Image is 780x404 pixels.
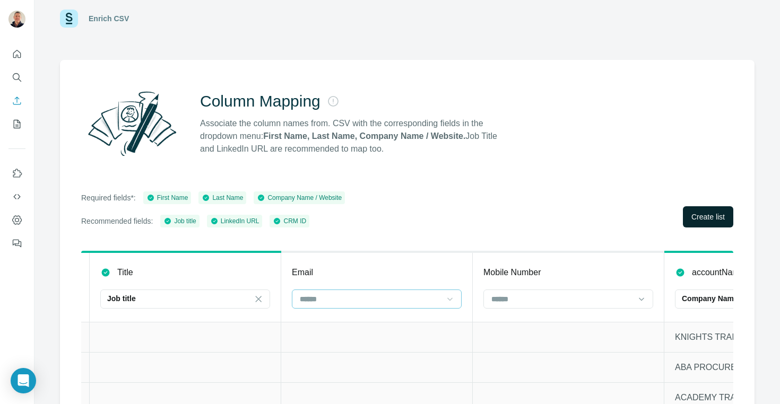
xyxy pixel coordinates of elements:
div: First Name [146,193,188,203]
p: Email [292,266,313,279]
button: Dashboard [8,210,25,230]
div: Enrich CSV [89,13,129,24]
div: CRM ID [273,216,306,226]
button: Quick start [8,45,25,64]
img: Surfe Logo [60,10,78,28]
p: Associate the column names from. CSV with the corresponding fields in the dropdown menu: Job Titl... [200,117,507,155]
button: My lists [8,115,25,134]
button: Search [8,68,25,87]
h2: Column Mapping [200,92,320,111]
button: Create list [683,206,733,227]
button: Enrich CSV [8,91,25,110]
p: Company Name [682,293,738,304]
p: Title [117,266,133,279]
div: Last Name [202,193,243,203]
button: Use Surfe API [8,187,25,206]
p: accountName [692,266,744,279]
span: Create list [691,212,725,222]
button: Use Surfe on LinkedIn [8,164,25,183]
div: Open Intercom Messenger [11,368,36,393]
strong: First Name, Last Name, Company Name / Website. [263,131,465,140]
p: Recommended fields: [81,216,153,226]
p: Required fields*: [81,192,136,203]
p: Mobile Number [483,266,541,279]
img: Surfe Illustration - Column Mapping [81,85,183,162]
p: Job title [107,293,136,304]
img: Avatar [8,11,25,28]
div: Company Name / Website [257,193,342,203]
button: Feedback [8,234,25,253]
div: LinkedIn URL [210,216,259,226]
div: Job title [163,216,196,226]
